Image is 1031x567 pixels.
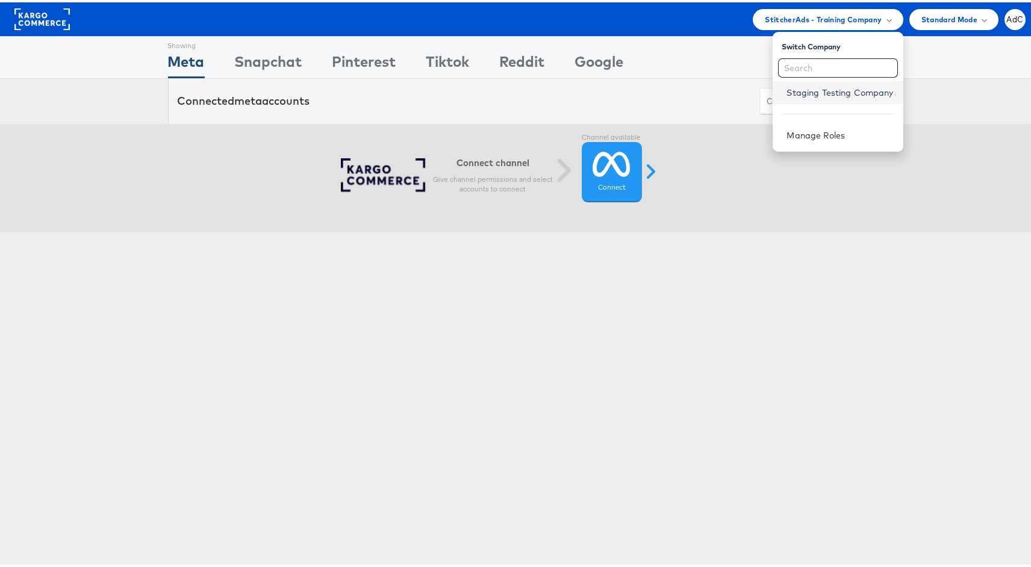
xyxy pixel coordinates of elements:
span: Standard Mode [921,11,977,23]
a: Connect [582,140,642,200]
p: Give channel permissions and select accounts to connect [433,172,553,191]
div: Switch Company [782,34,903,49]
h6: Connect channel [433,155,553,166]
div: Google [575,49,624,76]
a: Manage Roles [787,128,846,138]
div: Tiktok [426,49,470,76]
div: Reddit [500,49,545,76]
label: Connect [598,181,626,190]
div: Meta [168,49,205,76]
div: Showing [168,34,205,49]
span: StitcherAds - Training Company [765,11,882,23]
span: meta [235,91,263,105]
label: Channel available [582,131,642,140]
button: ConnectmetaAccounts [759,85,863,113]
a: Staging Testing Company [787,84,894,96]
span: AdC [1006,13,1023,21]
div: Snapchat [235,49,302,76]
div: Connected accounts [178,91,310,107]
input: Search [778,56,898,75]
div: Pinterest [332,49,396,76]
